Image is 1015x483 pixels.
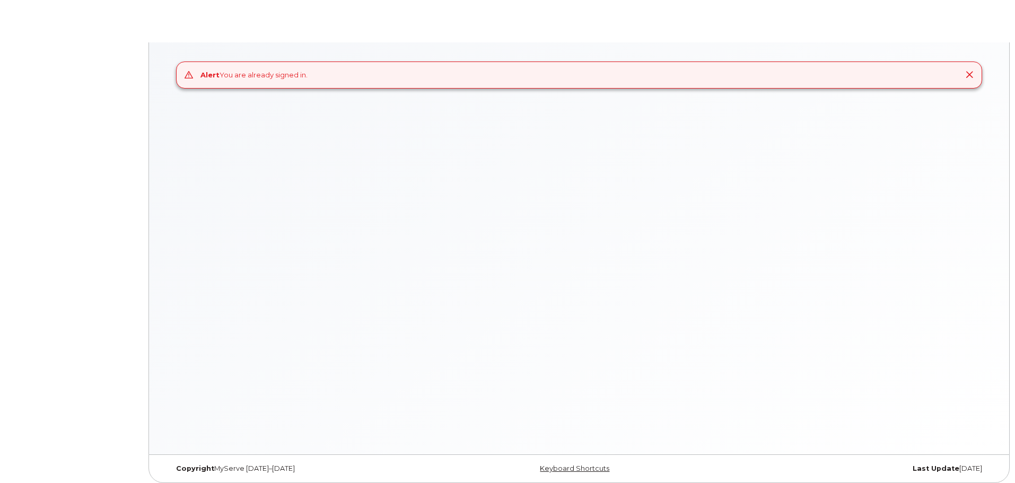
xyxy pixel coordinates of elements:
div: MyServe [DATE]–[DATE] [168,464,442,473]
div: You are already signed in. [200,70,308,80]
strong: Copyright [176,464,214,472]
strong: Last Update [913,464,959,472]
strong: Alert [200,71,220,79]
a: Keyboard Shortcuts [540,464,609,472]
div: [DATE] [716,464,990,473]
